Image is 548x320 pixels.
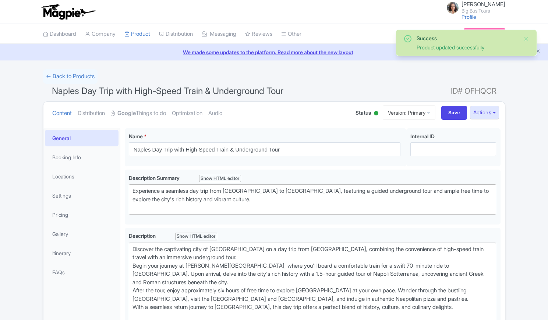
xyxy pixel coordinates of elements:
a: Audio [208,102,222,125]
a: Content [52,102,72,125]
a: Itinerary [45,245,119,261]
div: Product updated successfully [417,44,517,51]
div: Success [417,34,517,42]
a: Dashboard [43,24,76,44]
a: Settings [45,187,119,204]
a: Messaging [202,24,236,44]
a: We made some updates to the platform. Read more about the new layout [4,48,544,56]
strong: Google [117,109,136,118]
a: ← Back to Products [43,69,98,84]
a: Version: Primary [383,105,435,120]
div: Show HTML editor [199,175,241,182]
span: Naples Day Trip with High-Speed Train & Underground Tour [52,86,283,96]
a: Subscription [464,28,505,39]
a: [PERSON_NAME] Big Bus Tours [442,1,505,13]
a: Pricing [45,206,119,223]
div: Show HTML editor [175,233,218,240]
a: Locations [45,168,119,185]
a: Product [124,24,150,44]
a: Profile [462,14,476,20]
button: Actions [470,106,499,119]
span: Name [129,133,143,139]
div: Discover the captivating city of [GEOGRAPHIC_DATA] on a day trip from [GEOGRAPHIC_DATA], combinin... [132,245,493,320]
span: ID# OFHQCR [451,84,496,98]
img: jfp7o2nd6rbrsspqilhl.jpg [447,2,459,14]
img: logo-ab69f6fb50320c5b225c76a69d11143b.png [39,4,96,20]
a: Booking Info [45,149,119,166]
div: Active [372,108,380,119]
span: Description Summary [129,175,181,181]
span: [PERSON_NAME] [462,1,505,8]
input: Save [441,106,467,120]
a: Company [85,24,116,44]
a: Gallery [45,226,119,242]
span: Status [356,109,371,116]
span: Description [129,233,157,239]
a: Distribution [78,102,105,125]
a: Reviews [245,24,272,44]
button: Close [523,34,529,43]
span: Internal ID [410,133,435,139]
a: FAQs [45,264,119,281]
small: Big Bus Tours [462,8,505,13]
a: General [45,130,119,146]
button: Close announcement [535,48,541,56]
div: Experience a seamless day trip from [GEOGRAPHIC_DATA] to [GEOGRAPHIC_DATA], featuring a guided un... [132,187,493,212]
a: Optimization [172,102,202,125]
a: Other [281,24,301,44]
a: GoogleThings to do [111,102,166,125]
a: Distribution [159,24,193,44]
